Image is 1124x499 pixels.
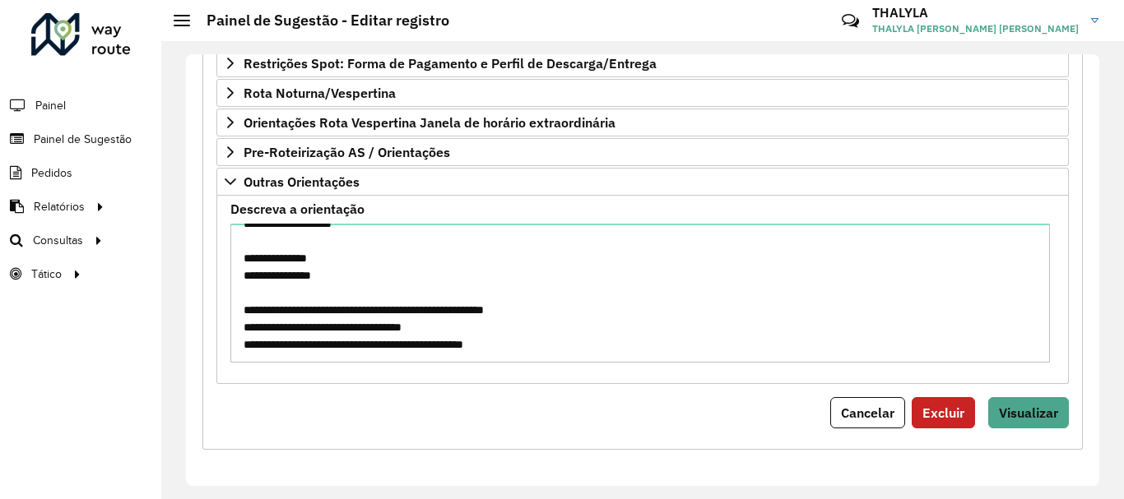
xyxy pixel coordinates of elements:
span: Outras Orientações [244,175,360,188]
h2: Painel de Sugestão - Editar registro [190,12,449,30]
span: Relatórios [34,198,85,215]
a: Pre-Roteirização AS / Orientações [216,138,1069,166]
span: Consultas [33,232,83,249]
button: Visualizar [988,397,1069,428]
div: Outras Orientações [216,196,1069,384]
label: Descreva a orientação [230,199,365,219]
h3: THALYLA [872,5,1079,21]
span: Tático [31,266,62,283]
span: Rota Noturna/Vespertina [244,86,396,99]
button: Cancelar [830,397,905,428]
span: Cancelar [841,404,894,421]
span: Visualizar [999,404,1058,421]
a: Outras Orientações [216,168,1069,196]
span: Pedidos [31,164,72,182]
span: Orientações Rota Vespertina Janela de horário extraordinária [244,116,615,129]
span: THALYLA [PERSON_NAME] [PERSON_NAME] [872,21,1079,36]
a: Contato Rápido [833,3,868,39]
a: Orientações Rota Vespertina Janela de horário extraordinária [216,109,1069,136]
button: Excluir [912,397,975,428]
span: Painel [35,97,66,114]
span: Painel de Sugestão [34,131,132,148]
a: Rota Noturna/Vespertina [216,79,1069,107]
span: Pre-Roteirização AS / Orientações [244,146,450,159]
span: Excluir [922,404,964,421]
span: Restrições Spot: Forma de Pagamento e Perfil de Descarga/Entrega [244,57,657,70]
a: Restrições Spot: Forma de Pagamento e Perfil de Descarga/Entrega [216,49,1069,77]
